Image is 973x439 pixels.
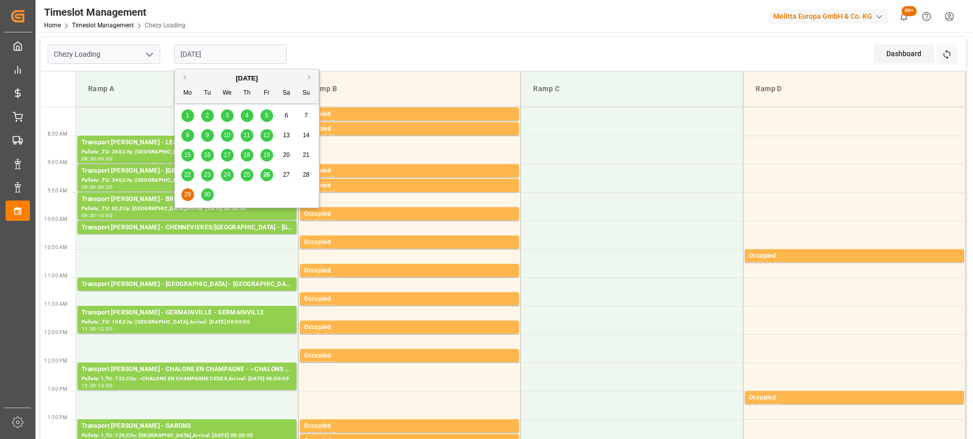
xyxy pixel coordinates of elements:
div: - [96,327,98,331]
div: 08:15 [320,119,335,124]
button: Help Center [915,5,938,28]
div: Transport [PERSON_NAME] - [GEOGRAPHIC_DATA] - [GEOGRAPHIC_DATA] [82,280,292,290]
div: Choose Tuesday, September 9th, 2025 [201,129,214,142]
span: 9 [206,132,209,139]
div: Transport [PERSON_NAME] - [GEOGRAPHIC_DATA] - [GEOGRAPHIC_DATA] [82,166,292,176]
div: Ramp C [529,79,735,98]
div: Pallets: ,TU: 346,City: [GEOGRAPHIC_DATA],Arrival: [DATE] 00:00:00 [82,176,292,185]
div: Dashboard [874,45,934,63]
div: Occupied [304,209,515,219]
div: 13:30 [304,431,319,436]
span: 4 [245,112,249,119]
span: 11:00 AM [44,273,67,278]
div: 11:00 [320,276,335,281]
div: Choose Saturday, September 27th, 2025 [280,169,293,181]
div: Choose Friday, September 12th, 2025 [260,129,273,142]
span: 11:30 AM [44,301,67,307]
div: 09:15 [320,176,335,181]
span: 2 [206,112,209,119]
span: 15 [184,151,191,158]
div: 10:30 [320,248,335,252]
div: Choose Monday, September 8th, 2025 [181,129,194,142]
div: Choose Saturday, September 6th, 2025 [280,109,293,122]
div: - [96,383,98,388]
div: - [319,276,320,281]
div: Transport [PERSON_NAME] - LESQUIN - LESQUIN [82,138,292,148]
div: Pallets: ,TU: 108,City: [GEOGRAPHIC_DATA],Arrival: [DATE] 00:00:00 [82,318,292,327]
div: Sa [280,87,293,100]
div: Choose Monday, September 22nd, 2025 [181,169,194,181]
div: 10:00 [98,213,113,218]
div: Fr [260,87,273,100]
div: Timeslot Management [44,5,185,20]
span: 8 [186,132,190,139]
span: 16 [204,151,210,158]
button: Previous Month [180,74,186,81]
a: Home [44,22,61,29]
div: Th [241,87,253,100]
div: Occupied [304,421,515,431]
div: month 2025-09 [178,106,316,205]
div: Choose Monday, September 1st, 2025 [181,109,194,122]
div: Occupied [749,251,960,261]
span: 19 [263,151,270,158]
div: - [319,361,320,366]
div: Ramp A [84,79,290,98]
button: open menu [141,47,157,62]
div: 11:30 [320,304,335,309]
span: 8:30 AM [48,131,67,137]
div: Occupied [304,323,515,333]
div: Transport [PERSON_NAME] - CHALONS EN CHAMPAGNE - ~CHALONS EN CHAMPAGNE CEDEX [82,365,292,375]
a: Timeslot Management [72,22,134,29]
span: 9:00 AM [48,159,67,165]
div: Tu [201,87,214,100]
div: Choose Sunday, September 28th, 2025 [300,169,313,181]
div: Choose Friday, September 5th, 2025 [260,109,273,122]
div: Ramp B [307,79,512,98]
div: 09:30 [82,213,96,218]
div: Occupied [304,124,515,134]
div: Choose Monday, September 15th, 2025 [181,149,194,162]
div: Choose Wednesday, September 3rd, 2025 [221,109,234,122]
div: - [764,403,765,408]
button: show 100 new notifications [892,5,915,28]
input: DD-MM-YYYY [174,45,287,64]
div: Occupied [304,181,515,191]
div: 10:45 [304,276,319,281]
div: 11:45 [304,333,319,337]
div: Choose Sunday, September 21st, 2025 [300,149,313,162]
div: Transport [PERSON_NAME] - BRETIGNY SUR ORGE - BRETIGNY SUR ORGE [82,194,292,205]
div: 09:00 [98,156,113,161]
span: 24 [223,171,230,178]
div: Occupied [304,166,515,176]
div: 10:15 [304,248,319,252]
span: 7 [305,112,308,119]
div: Choose Wednesday, September 17th, 2025 [221,149,234,162]
span: 99+ [902,6,917,16]
span: 9:30 AM [48,188,67,193]
div: 11:30 [82,327,96,331]
div: 13:15 [765,403,780,408]
span: 10 [223,132,230,139]
span: 23 [204,171,210,178]
span: 21 [303,151,309,158]
div: 08:30 [82,156,96,161]
div: Choose Tuesday, September 23rd, 2025 [201,169,214,181]
div: We [221,87,234,100]
span: 18 [243,151,250,158]
div: Occupied [304,294,515,304]
span: 3 [226,112,229,119]
div: Occupied [304,237,515,248]
span: 17 [223,151,230,158]
div: Pallets: ,TU: 268,City: [GEOGRAPHIC_DATA],Arrival: [DATE] 00:00:00 [82,148,292,156]
span: 27 [283,171,289,178]
div: - [764,261,765,266]
div: 11:15 [304,304,319,309]
div: - [96,213,98,218]
div: Melitta Europa GmbH & Co. KG [769,9,888,24]
div: Pallets: 18,TU: 654,City: [GEOGRAPHIC_DATA]/MARNE CEDEX,Arrival: [DATE] 00:00:00 [82,233,292,242]
span: 1:00 PM [48,386,67,392]
div: Choose Tuesday, September 16th, 2025 [201,149,214,162]
div: 12:00 [98,327,113,331]
div: Transport [PERSON_NAME] - GARONS [82,421,292,431]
